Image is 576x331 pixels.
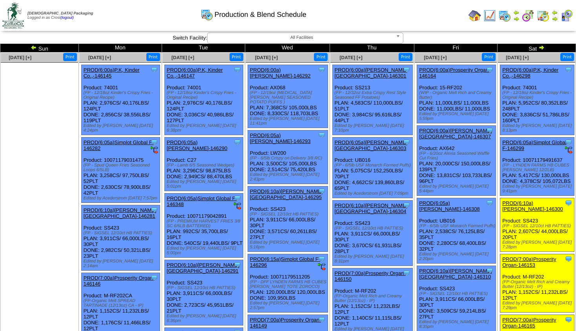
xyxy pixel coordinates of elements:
div: (WIP - Organic Melt Rich and Creamy Butter) [419,90,496,100]
button: Print [314,53,328,61]
img: ediSmall.gif [565,146,572,154]
div: (FP - SIGSEL 12/10ct HB PATTIES) [335,226,412,231]
img: calendarinout.gif [537,9,549,22]
img: arrowright.gif [538,44,545,51]
div: (FP - 12/18oz Kinder's Crispy Fries - Original Recipe) [502,90,574,100]
span: [DATE] [+] [424,55,447,60]
img: arrowleft.gif [31,44,37,51]
div: Product: 15-RF202 PLAN: 11,000LBS / 11,000LBS DONE: 11,000LBS / 11,000LBS [417,65,496,123]
div: (FP - LYNDEN FARMS HB CUBES [PERSON_NAME] 12/2LB) [502,163,574,172]
a: PROD(6:15a)Simplot Global F-146296 [250,256,320,268]
div: Product: SS423 PLAN: 3,911CS / 66,000LBS / 30PLT DONE: 2,982CS / 50,321LBS / 23PLT [81,205,160,271]
div: (FP - 6/5lb Crispy on Delivery 3/8 RC) [250,156,328,161]
div: (FP - 6/20oz Alexia Seasoned Waffle Cut Fries) [419,151,496,161]
img: Tooltip [403,138,410,146]
a: PROD(6:00a)P.K, Kinder Co.,-146298 [502,67,558,79]
a: PROD(6:10a)[PERSON_NAME][GEOGRAPHIC_DATA]-146291 [167,262,240,274]
div: Product: UB016 PLAN: 2,538CS / 76,125LBS / 35PLT DONE: 2,280CS / 68,400LBS / 32PLT [417,198,496,264]
div: Product: AX642 PLAN: 20,000CS / 150,000LBS / 139PLT DONE: 13,831CS / 103,733LBS / 96PLT [417,126,496,196]
a: PROD(6:05a)[PERSON_NAME][GEOGRAPHIC_DATA]-146303 [335,139,408,151]
div: Product: 74001 PLAN: 5,952CS / 80,352LBS / 248PLT DONE: 3,836CS / 51,786LBS / 160PLT [500,65,574,135]
div: (FP - 12/18oz Kinder's Crispy Fries - Original Recipe) [84,90,160,100]
img: Tooltip [150,138,158,146]
div: (FP - Lamb 6/5 Seasoned Wedges) [167,163,243,168]
img: Tooltip [233,66,241,74]
img: calendarprod.gif [201,8,213,21]
div: Edited by [PERSON_NAME] [DATE] 11:41pm [250,116,328,126]
div: Edited by Acederstrom [DATE] 7:09pm [335,191,412,196]
img: arrowleft.gif [513,9,519,16]
a: PROD(6:00a)[PERSON_NAME][GEOGRAPHIC_DATA]-146301 [335,67,408,79]
span: [DATE] [+] [255,55,278,60]
img: Tooltip [486,66,494,74]
div: Edited by [PERSON_NAME] [DATE] 9:41pm [502,184,574,194]
a: PROD(6:10a)[PERSON_NAME][GEOGRAPHIC_DATA]-146295 [250,188,323,200]
img: zoroco-logo-small.webp [2,2,24,29]
div: Edited by [PERSON_NAME] [DATE] 7:28pm [502,240,574,250]
div: (FP - SIGSEL 12/10ct HB PATTIES) [502,224,574,228]
div: Edited by [PERSON_NAME] [DATE] 6:36pm [167,314,243,323]
a: [DATE] [+] [9,55,31,60]
button: Print [482,53,496,61]
div: (FP - 12/19oz [MEDICAL_DATA][PERSON_NAME] SEASONED POTATO PUFFS ) [250,90,328,105]
a: PROD(6:05a)Simplot Global F-146282 [84,139,154,151]
div: Edited by [PERSON_NAME] [DATE] 4:24pm [84,123,160,133]
a: [DATE] [+] [340,55,363,60]
div: Product: 74001 PLAN: 2,976CS / 40,176LBS / 124PLT DONE: 2,856CS / 38,556LBS / 119PLT [81,65,160,135]
div: (FP - 6/5lb USF Monarch Formed Puffs) [419,224,496,228]
button: Print [560,53,574,61]
a: PROD(7:00a)Prosperity Organ-146153 [502,256,556,268]
div: (FP - 12/18oz Kinder's Crispy Fries - Original Recipe) [167,90,243,100]
a: [DATE] [+] [171,55,194,60]
img: Tooltip [318,316,326,324]
img: Tooltip [486,267,494,275]
div: Product: 10071179042891 PLAN: 992CS / 35,700LBS / 16PLT DONE: 540CS / 19,440LBS / 9PLT [164,194,243,258]
div: (FP - SIGSEL 12/10ct HB PATTIES) [84,231,160,235]
img: calendarprod.gif [498,9,511,22]
img: calendarblend.gif [522,9,534,22]
a: PROD(6:10a)[PERSON_NAME][GEOGRAPHIC_DATA]-146310 [419,268,492,280]
img: home.gif [468,9,481,22]
td: Wed [245,44,330,52]
a: PROD(6:10a)[PERSON_NAME][GEOGRAPHIC_DATA]-146281 [84,207,157,219]
div: (FP-Organic Melt Rich and Creamy Butter (12/13oz) - IP) [502,280,574,289]
a: PROD(6:05a)[PERSON_NAME]-146293 [250,132,311,144]
div: Edited by [PERSON_NAME] [DATE] 7:29pm [502,301,574,310]
button: Print [146,53,160,61]
a: PROD(7:00a)Prosperity Organ-146149 [250,317,321,329]
span: [DEMOGRAPHIC_DATA] Packaging [27,11,93,16]
img: arrowleft.gif [552,9,558,16]
a: PROD(6:10a)[PERSON_NAME][GEOGRAPHIC_DATA]-146304 [335,203,408,214]
div: (FP - 6/5lb USF Monarch Formed Puffs) [335,163,412,168]
div: Edited by [PERSON_NAME] [DATE] 2:57pm [250,301,328,310]
button: Print [63,53,77,61]
a: [DATE] [+] [88,55,111,60]
div: Edited by [PERSON_NAME] [DATE] 5:16pm [250,240,328,250]
img: Tooltip [565,316,572,324]
td: Sat [498,44,576,52]
a: PROD(7:00a)Prosperity Organ-146165 [502,317,556,329]
div: Edited by [PERSON_NAME] [DATE] 5:59pm [419,112,496,121]
div: (FP-Organic Melt SPREAD TARTINADE (12/13oz) CA - IP) [84,298,160,308]
td: Mon [78,44,162,52]
td: Sun [0,44,79,52]
div: Product: 10071179511205 PLAN: 120,000LBS / 120,000LBS DONE: 109,950LBS [248,254,328,313]
img: Tooltip [150,274,158,282]
div: (FP - 12/32oz Extra Crispy Rest Style Seasoned FF Potatoes) [335,90,412,100]
div: (FP-Organic Melt Rich and Creamy Butter (12/13oz) - IP) [335,294,412,303]
div: Product: LW200 PLAN: 3,500CS / 105,000LBS DONE: 2,514CS / 75,420LBS [248,130,328,184]
img: Tooltip [233,194,241,202]
span: [DATE] [+] [506,55,529,60]
div: Product: 10071179031475 PLAN: 3,258CS / 97,750LBS / 52PLT DONE: 2,630CS / 78,900LBS / 42PLT [81,137,160,203]
div: Edited by [PERSON_NAME] [DATE] 2:43pm [250,172,328,182]
div: Product: SS423 PLAN: 3,911CS / 66,000LBS / 30PLT DONE: 3,571CS / 60,261LBS / 27PLT [248,186,328,252]
a: PROD(6:10a)[PERSON_NAME]-146300 [502,200,563,212]
div: Product: AX068 PLAN: 7,368CS / 105,000LBS DONE: 8,330CS / 118,703LBS [248,65,328,128]
a: PROD(6:00a)P.K, Kinder Co.,-146145 [84,67,140,79]
span: Logged in as Crost [27,11,93,20]
div: Edited by [PERSON_NAME] [DATE] 8:35pm [419,320,496,329]
div: (FP - SIGSEL 12/10ct HB PATTIES) [419,291,496,296]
